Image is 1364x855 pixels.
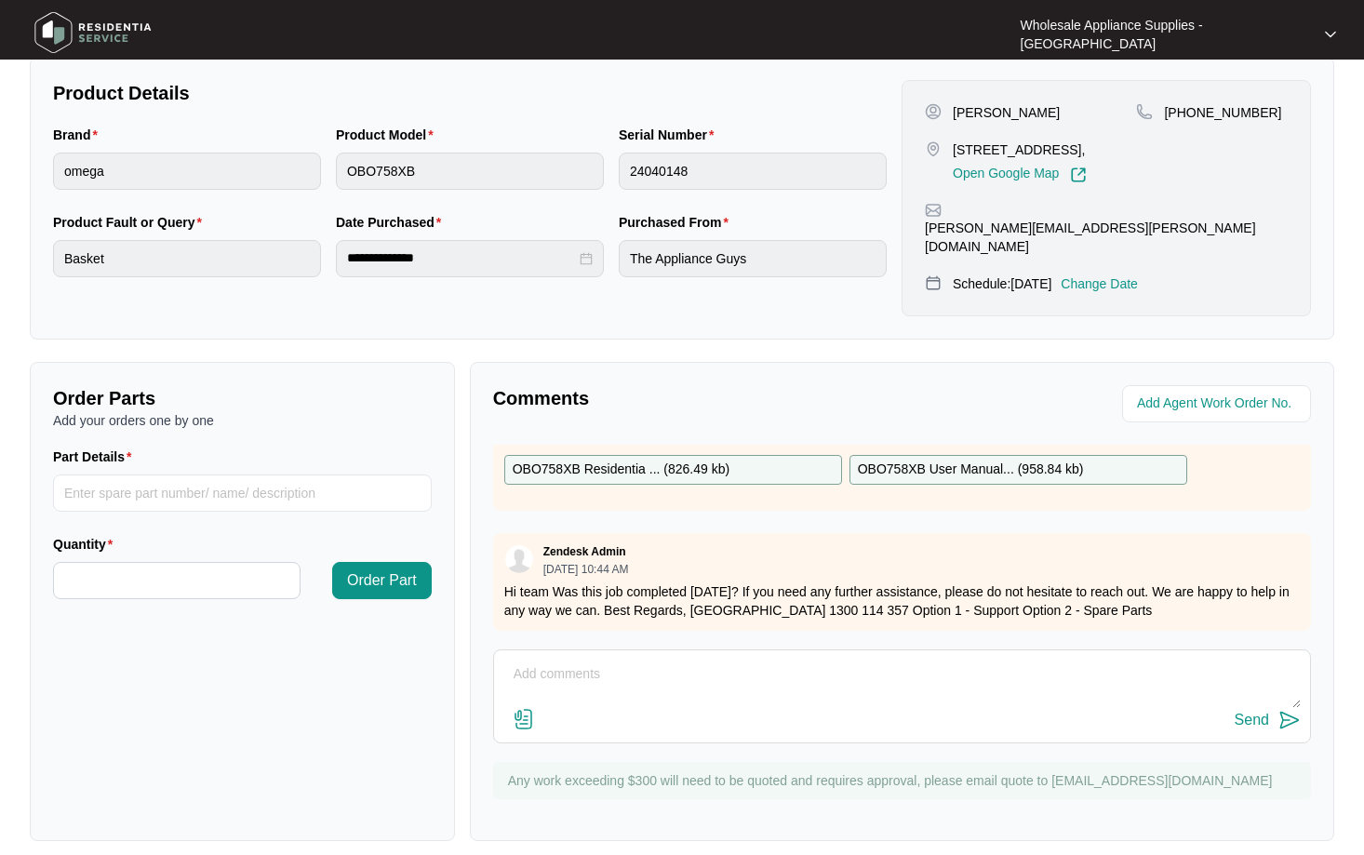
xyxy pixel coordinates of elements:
[53,80,887,106] p: Product Details
[53,153,321,190] input: Brand
[1235,712,1269,728] div: Send
[53,385,432,411] p: Order Parts
[1070,167,1087,183] img: Link-External
[1061,274,1138,293] p: Change Date
[347,569,417,592] span: Order Part
[493,385,889,411] p: Comments
[953,103,1060,122] p: [PERSON_NAME]
[925,140,942,157] img: map-pin
[953,167,1087,183] a: Open Google Map
[925,202,942,219] img: map-pin
[332,562,432,599] button: Order Part
[619,126,721,144] label: Serial Number
[508,771,1302,790] p: Any work exceeding $300 will need to be quoted and requires approval, please email quote to [EMAI...
[925,219,1288,256] p: [PERSON_NAME][EMAIL_ADDRESS][PERSON_NAME][DOMAIN_NAME]
[1278,709,1301,731] img: send-icon.svg
[1235,708,1301,733] button: Send
[543,564,629,575] p: [DATE] 10:44 AM
[53,240,321,277] input: Product Fault or Query
[53,535,120,554] label: Quantity
[543,544,626,559] p: Zendesk Admin
[1137,393,1300,415] input: Add Agent Work Order No.
[347,248,576,268] input: Date Purchased
[336,126,441,144] label: Product Model
[925,103,942,120] img: user-pin
[619,153,887,190] input: Serial Number
[619,213,736,232] label: Purchased From
[1325,30,1336,39] img: dropdown arrow
[1021,16,1309,53] p: Wholesale Appliance Supplies - [GEOGRAPHIC_DATA]
[53,213,209,232] label: Product Fault or Query
[54,563,300,598] input: Quantity
[53,474,432,512] input: Part Details
[53,411,432,430] p: Add your orders one by one
[336,153,604,190] input: Product Model
[513,708,535,730] img: file-attachment-doc.svg
[336,213,448,232] label: Date Purchased
[505,545,533,573] img: user.svg
[925,274,942,291] img: map-pin
[513,460,730,480] p: OBO758XB Residentia ... ( 826.49 kb )
[504,582,1300,620] p: Hi team Was this job completed [DATE]? If you need any further assistance, please do not hesitate...
[858,460,1084,480] p: OBO758XB User Manual... ( 958.84 kb )
[28,5,158,60] img: residentia service logo
[953,274,1051,293] p: Schedule: [DATE]
[953,140,1087,159] p: [STREET_ADDRESS],
[53,126,105,144] label: Brand
[619,240,887,277] input: Purchased From
[53,448,140,466] label: Part Details
[1164,103,1281,122] p: [PHONE_NUMBER]
[1136,103,1153,120] img: map-pin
